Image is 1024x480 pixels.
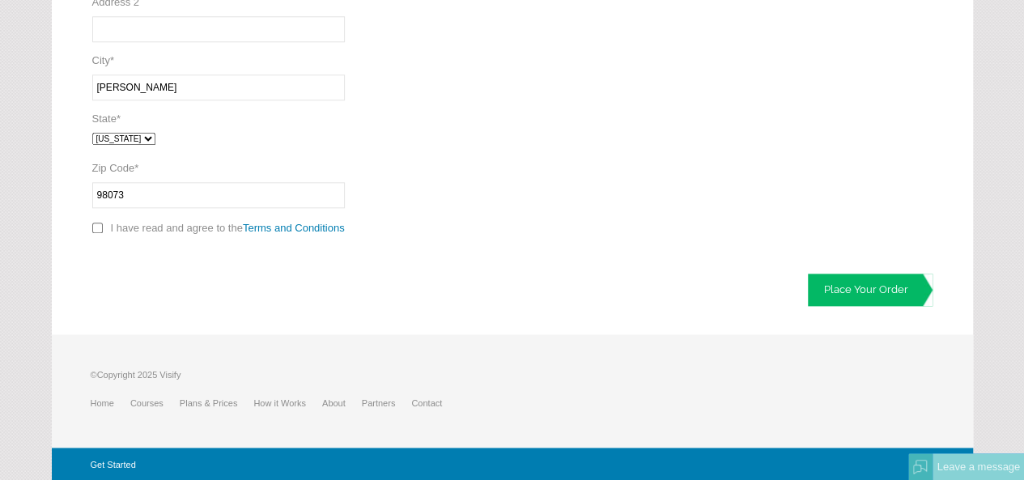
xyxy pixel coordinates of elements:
[92,113,121,125] label: State
[92,162,139,174] label: Zip Code
[91,367,459,391] p: ©
[130,398,180,408] a: Courses
[91,398,130,408] a: Home
[913,460,928,474] img: Offline
[111,222,348,234] label: I have read and agree to the
[97,370,181,380] span: Copyright 2025 Visify
[243,222,345,234] a: Terms and Conditions
[808,274,933,306] a: Place Your Order
[92,54,114,66] label: City
[180,398,254,408] a: Plans & Prices
[322,398,362,408] a: About
[411,398,458,408] a: Contact
[933,453,1024,480] div: Leave a message
[362,398,412,408] a: Partners
[91,460,136,469] a: Get Started
[253,398,322,408] a: How it Works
